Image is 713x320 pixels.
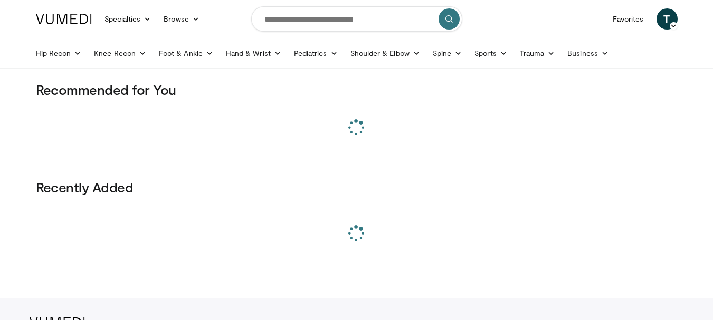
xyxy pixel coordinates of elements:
[344,43,426,64] a: Shoulder & Elbow
[514,43,562,64] a: Trauma
[657,8,678,30] a: T
[36,14,92,24] img: VuMedi Logo
[426,43,468,64] a: Spine
[153,43,220,64] a: Foot & Ankle
[468,43,514,64] a: Sports
[88,43,153,64] a: Knee Recon
[606,8,650,30] a: Favorites
[288,43,344,64] a: Pediatrics
[98,8,158,30] a: Specialties
[220,43,288,64] a: Hand & Wrist
[30,43,88,64] a: Hip Recon
[561,43,615,64] a: Business
[36,81,678,98] h3: Recommended for You
[157,8,206,30] a: Browse
[36,179,678,196] h3: Recently Added
[251,6,462,32] input: Search topics, interventions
